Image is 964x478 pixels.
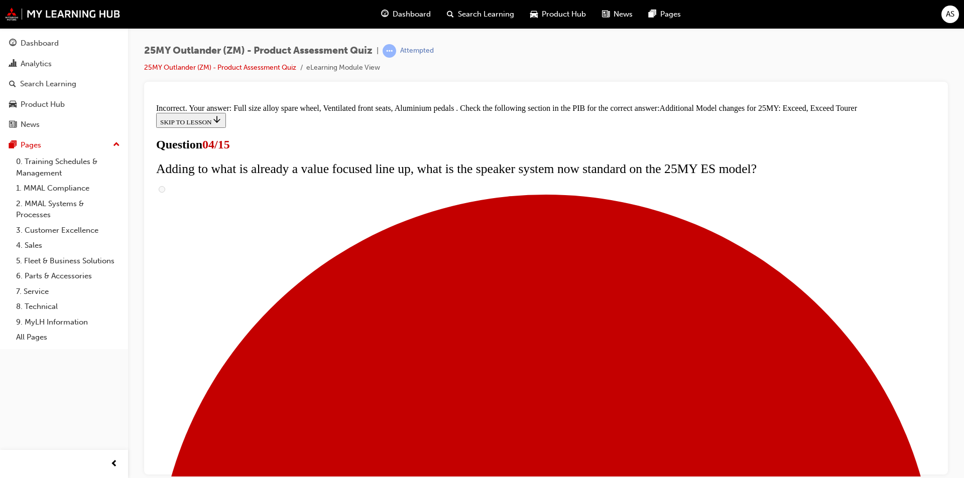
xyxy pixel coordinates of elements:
[21,139,41,151] div: Pages
[12,268,124,284] a: 6. Parts & Accessories
[113,138,120,151] span: up-icon
[383,44,396,58] span: learningRecordVerb_ATTEMPT-icon
[4,115,124,134] a: News
[4,55,124,73] a: Analytics
[9,141,17,150] span: pages-icon
[8,19,70,26] span: SKIP TO LESSON
[373,4,439,25] a: guage-iconDashboard
[12,253,124,269] a: 5. Fleet & Business Solutions
[381,8,389,21] span: guage-icon
[400,46,434,56] div: Attempted
[542,9,586,20] span: Product Hub
[9,120,17,129] span: news-icon
[439,4,522,25] a: search-iconSearch Learning
[306,62,380,74] li: eLearning Module View
[12,330,124,345] a: All Pages
[4,136,124,154] button: Pages
[21,119,40,130] div: News
[660,9,681,20] span: Pages
[4,75,124,93] a: Search Learning
[377,45,379,57] span: |
[12,154,124,181] a: 0. Training Schedules & Management
[4,13,74,28] button: SKIP TO LESSON
[110,458,118,470] span: prev-icon
[649,8,656,21] span: pages-icon
[4,32,124,136] button: DashboardAnalyticsSearch LearningProduct HubNews
[393,9,431,20] span: Dashboard
[641,4,689,25] a: pages-iconPages
[9,39,17,48] span: guage-icon
[4,4,784,13] div: Incorrect. Your answer: Full size alloy spare wheel, Ventilated front seats, Aluminium pedals . C...
[9,60,17,69] span: chart-icon
[12,314,124,330] a: 9. MyLH Information
[5,8,120,21] img: mmal
[20,78,76,90] div: Search Learning
[12,223,124,238] a: 3. Customer Excellence
[12,284,124,299] a: 7. Service
[21,99,65,110] div: Product Hub
[12,181,124,196] a: 1. MMAL Compliance
[21,38,59,49] div: Dashboard
[144,45,373,57] span: 25MY Outlander (ZM) - Product Assessment Quiz
[9,100,17,109] span: car-icon
[522,4,594,25] a: car-iconProduct Hub
[946,9,954,20] span: AS
[9,80,16,89] span: search-icon
[447,8,454,21] span: search-icon
[530,8,538,21] span: car-icon
[12,238,124,253] a: 4. Sales
[594,4,641,25] a: news-iconNews
[4,34,124,53] a: Dashboard
[12,196,124,223] a: 2. MMAL Systems & Processes
[12,299,124,314] a: 8. Technical
[144,63,296,72] a: 25MY Outlander (ZM) - Product Assessment Quiz
[4,95,124,114] a: Product Hub
[21,58,52,70] div: Analytics
[458,9,514,20] span: Search Learning
[614,9,633,20] span: News
[941,6,959,23] button: AS
[602,8,610,21] span: news-icon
